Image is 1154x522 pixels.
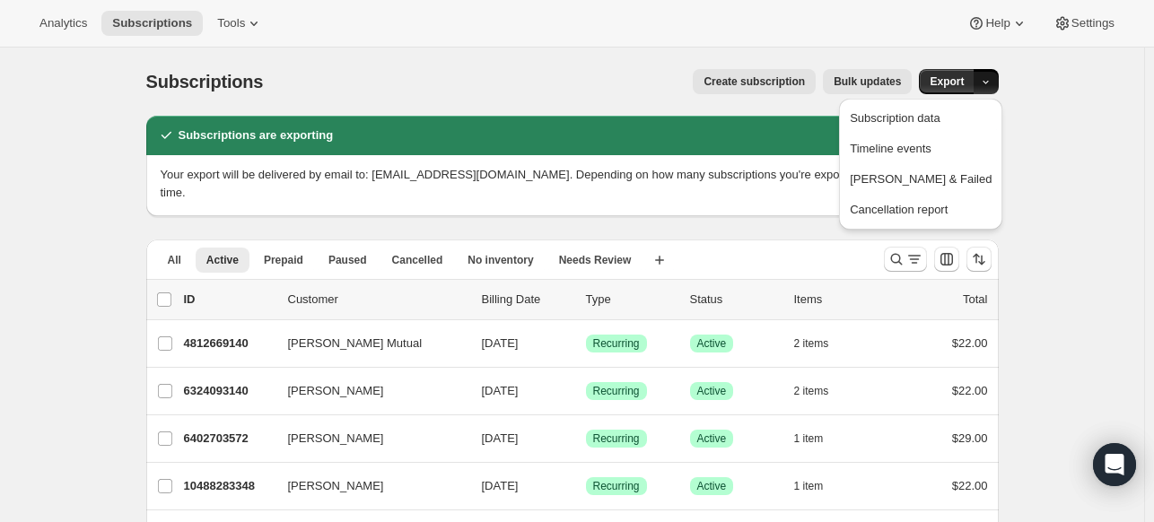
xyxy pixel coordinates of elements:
[850,172,992,186] span: [PERSON_NAME] & Failed
[697,479,727,493] span: Active
[593,479,640,493] span: Recurring
[850,111,940,125] span: Subscription data
[645,248,674,273] button: Create new view
[985,16,1010,30] span: Help
[482,336,519,350] span: [DATE]
[966,247,992,272] button: Sort the results
[288,335,423,352] span: [PERSON_NAME] Mutual
[217,16,245,30] span: Tools
[794,291,884,309] div: Items
[168,253,181,267] span: All
[794,474,844,499] button: 1 item
[957,11,1038,36] button: Help
[963,291,987,309] p: Total
[697,431,727,446] span: Active
[392,253,443,267] span: Cancelled
[690,291,780,309] p: Status
[697,336,727,351] span: Active
[952,336,988,350] span: $22.00
[593,384,640,398] span: Recurring
[277,377,457,405] button: [PERSON_NAME]
[794,331,849,356] button: 2 items
[1071,16,1115,30] span: Settings
[794,378,849,404] button: 2 items
[952,384,988,397] span: $22.00
[184,477,274,495] p: 10488283348
[794,479,824,493] span: 1 item
[184,474,988,499] div: 10488283348[PERSON_NAME][DATE]SuccessRecurringSuccessActive1 item$22.00
[184,291,274,309] p: ID
[794,336,829,351] span: 2 items
[482,384,519,397] span: [DATE]
[919,69,975,94] button: Export
[693,69,816,94] button: Create subscription
[277,424,457,453] button: [PERSON_NAME]
[288,430,384,448] span: [PERSON_NAME]
[206,253,239,267] span: Active
[184,378,988,404] div: 6324093140[PERSON_NAME][DATE]SuccessRecurringSuccessActive2 items$22.00
[794,426,844,451] button: 1 item
[823,69,912,94] button: Bulk updates
[934,247,959,272] button: Customize table column order and visibility
[850,203,948,216] span: Cancellation report
[482,431,519,445] span: [DATE]
[952,479,988,492] span: $22.00
[146,72,264,91] span: Subscriptions
[288,382,384,400] span: [PERSON_NAME]
[1093,443,1136,486] div: Open Intercom Messenger
[184,426,988,451] div: 6402703572[PERSON_NAME][DATE]SuccessRecurringSuccessActive1 item$29.00
[704,74,805,89] span: Create subscription
[1043,11,1125,36] button: Settings
[101,11,203,36] button: Subscriptions
[277,329,457,358] button: [PERSON_NAME] Mutual
[29,11,98,36] button: Analytics
[794,431,824,446] span: 1 item
[184,335,274,352] p: 4812669140
[697,384,727,398] span: Active
[328,253,367,267] span: Paused
[794,384,829,398] span: 2 items
[112,16,192,30] span: Subscriptions
[184,382,274,400] p: 6324093140
[468,253,533,267] span: No inventory
[482,479,519,492] span: [DATE]
[184,291,988,309] div: IDCustomerBilling DateTypeStatusItemsTotal
[850,142,931,155] span: Timeline events
[179,126,334,144] h2: Subscriptions are exporting
[930,74,964,89] span: Export
[834,74,901,89] span: Bulk updates
[586,291,676,309] div: Type
[264,253,303,267] span: Prepaid
[184,430,274,448] p: 6402703572
[288,291,468,309] p: Customer
[952,431,988,445] span: $29.00
[184,331,988,356] div: 4812669140[PERSON_NAME] Mutual[DATE]SuccessRecurringSuccessActive2 items$22.00
[593,431,640,446] span: Recurring
[482,291,572,309] p: Billing Date
[559,253,632,267] span: Needs Review
[593,336,640,351] span: Recurring
[206,11,274,36] button: Tools
[884,247,927,272] button: Search and filter results
[39,16,87,30] span: Analytics
[288,477,384,495] span: [PERSON_NAME]
[161,168,975,199] span: Your export will be delivered by email to: [EMAIL_ADDRESS][DOMAIN_NAME]. Depending on how many su...
[277,472,457,500] button: [PERSON_NAME]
